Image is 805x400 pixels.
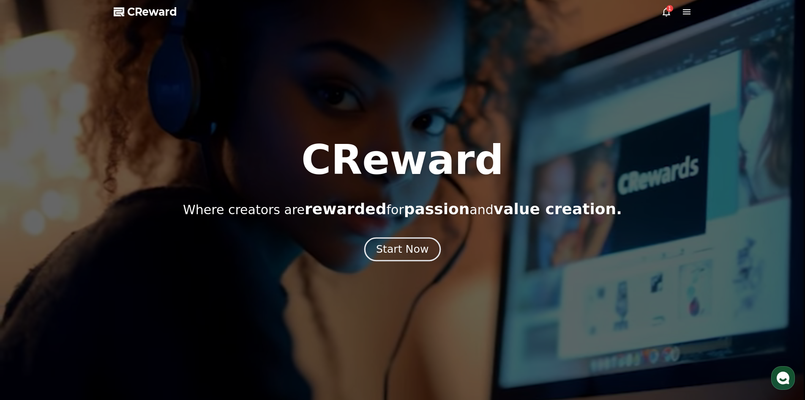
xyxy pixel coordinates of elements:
span: rewarded [305,200,386,218]
span: CReward [127,5,177,19]
span: Home [22,281,36,288]
button: Start Now [364,237,441,261]
span: passion [404,200,470,218]
a: Messages [56,268,109,290]
div: Start Now [376,242,428,257]
span: Messages [70,281,95,288]
div: 1 [666,5,673,12]
span: Settings [125,281,146,288]
h1: CReward [301,140,504,180]
p: Where creators are for and [183,201,622,218]
span: value creation. [494,200,622,218]
a: Start Now [366,246,439,254]
a: Home [3,268,56,290]
a: 1 [661,7,671,17]
a: Settings [109,268,162,290]
a: CReward [114,5,177,19]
